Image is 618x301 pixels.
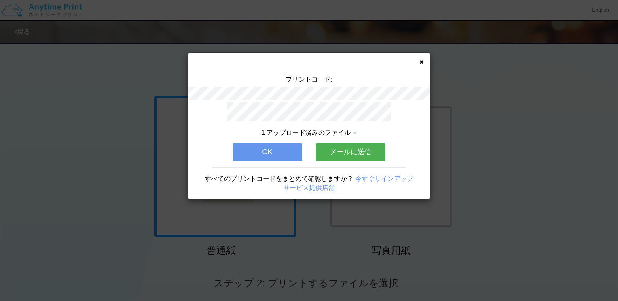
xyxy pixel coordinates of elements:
[316,143,385,161] button: メールに送信
[261,129,351,136] span: 1 アップロード済みのファイル
[205,175,353,182] span: すべてのプリントコードをまとめて確認しますか？
[233,143,302,161] button: OK
[286,76,332,83] span: プリントコード:
[283,184,335,191] a: サービス提供店舗
[355,175,413,182] a: 今すぐサインアップ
